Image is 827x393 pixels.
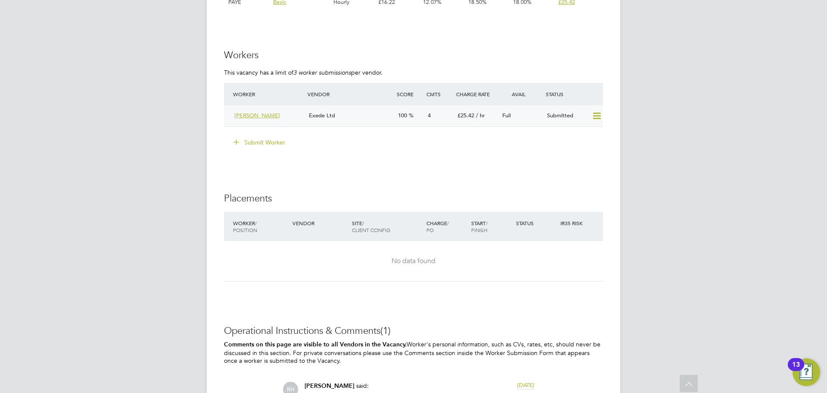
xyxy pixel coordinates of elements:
[234,112,280,119] span: [PERSON_NAME]
[454,86,499,102] div: Charge Rate
[305,382,354,390] span: [PERSON_NAME]
[469,215,514,238] div: Start
[502,112,511,119] span: Full
[424,86,454,102] div: Cmts
[224,340,603,365] p: Worker's personal information, such as CVs, rates, etc, should never be discussed in this section...
[424,215,469,238] div: Charge
[224,69,603,76] p: This vacancy has a limit of per vendor.
[356,382,369,390] span: said:
[517,381,534,389] span: [DATE]
[293,69,351,76] em: 3 worker submissions
[233,220,257,233] span: / Position
[544,86,603,102] div: Status
[350,215,424,238] div: Site
[792,365,800,376] div: 13
[290,215,350,231] div: Vendor
[224,341,407,348] b: Comments on this page are visible to all Vendors in the Vacancy.
[428,112,431,119] span: 4
[471,220,488,233] span: / Finish
[309,112,335,119] span: Exede Ltd
[352,220,390,233] span: / Client Config
[305,86,395,102] div: Vendor
[227,135,292,149] button: Submit Worker
[476,112,485,119] span: / hr
[224,49,603,62] h3: Workers
[224,192,603,205] h3: Placements
[231,86,305,102] div: Worker
[793,358,820,386] button: Open Resource Center, 13 new notifications
[544,109,588,123] div: Submitted
[395,86,424,102] div: Score
[457,112,474,119] span: £25.42
[224,325,603,337] h3: Operational Instructions & Comments
[231,215,290,238] div: Worker
[558,215,588,231] div: IR35 Risk
[514,215,559,231] div: Status
[380,325,391,336] span: (1)
[233,257,594,266] div: No data found
[499,86,544,102] div: Avail
[398,112,407,119] span: 100
[426,220,449,233] span: / PO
